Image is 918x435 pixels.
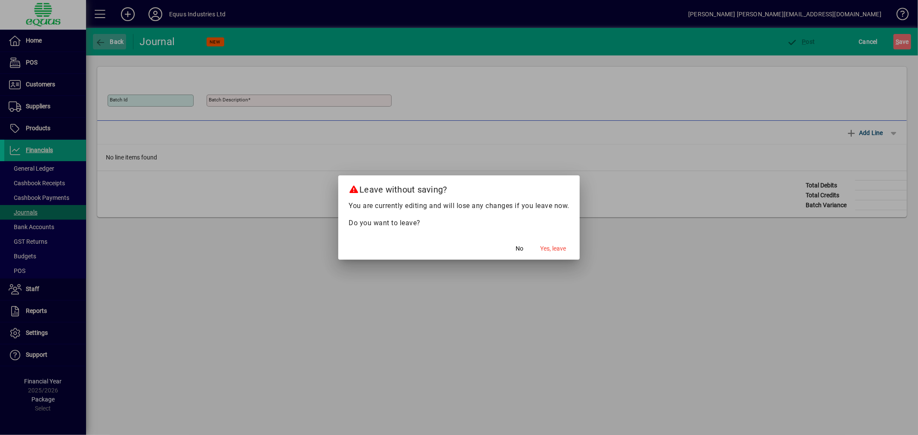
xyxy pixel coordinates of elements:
span: Yes, leave [540,244,566,253]
span: No [516,244,523,253]
button: No [506,241,533,256]
p: You are currently editing and will lose any changes if you leave now. [349,201,569,211]
h2: Leave without saving? [338,175,580,200]
p: Do you want to leave? [349,218,569,228]
button: Yes, leave [537,241,569,256]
